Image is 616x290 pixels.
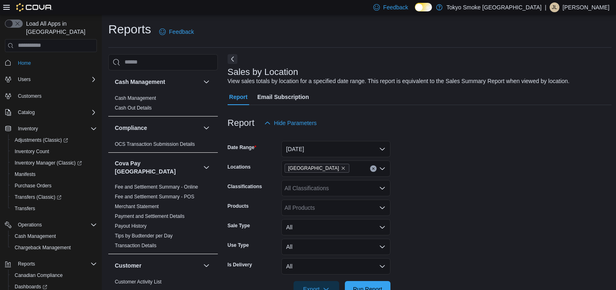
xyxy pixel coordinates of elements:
button: Customer [202,261,211,270]
a: Payout History [115,223,147,229]
button: All [281,219,390,235]
span: Transfers (Classic) [11,192,97,202]
a: Inventory Manager (Classic) [8,157,100,169]
a: Merchant Statement [115,204,159,209]
span: Home [18,60,31,66]
h3: Cova Pay [GEOGRAPHIC_DATA] [115,159,200,176]
h1: Reports [108,21,151,37]
a: Inventory Count [11,147,53,156]
h3: Sales by Location [228,67,298,77]
span: Transfers [11,204,97,213]
span: Hide Parameters [274,119,317,127]
div: Cova Pay [GEOGRAPHIC_DATA] [108,182,218,254]
span: Chargeback Management [15,244,71,251]
h3: Compliance [115,124,147,132]
span: Manifests [11,169,97,179]
a: Fee and Settlement Summary - Online [115,184,198,190]
span: Cash Management [11,231,97,241]
a: Manifests [11,169,39,179]
span: Home [15,58,97,68]
button: Inventory Count [8,146,100,157]
span: Email Subscription [257,89,309,105]
button: Hide Parameters [261,115,320,131]
a: Inventory Manager (Classic) [11,158,85,168]
span: Payment and Settlement Details [115,213,184,220]
a: Cash Out Details [115,105,152,111]
a: Transfers [11,204,38,213]
label: Locations [228,164,251,170]
span: Merchant Statement [115,203,159,210]
span: Inventory [15,124,97,134]
span: Operations [15,220,97,230]
a: Feedback [156,24,197,40]
a: Home [15,58,34,68]
span: Adjustments (Classic) [15,137,68,143]
button: Customer [115,261,200,270]
span: Report [229,89,248,105]
a: Purchase Orders [11,181,55,191]
span: Operations [18,222,42,228]
span: Inventory Manager (Classic) [11,158,97,168]
h3: Cash Management [115,78,165,86]
a: Cash Management [115,95,156,101]
a: Adjustments (Classic) [11,135,71,145]
span: Purchase Orders [15,182,52,189]
button: Open list of options [379,165,386,172]
span: Customers [15,91,97,101]
a: Transaction Details [115,243,156,248]
p: Tokyo Smoke [GEOGRAPHIC_DATA] [447,2,542,12]
label: Classifications [228,183,262,190]
span: Customer Activity List [115,279,162,285]
span: Inventory Count [11,147,97,156]
a: Customer Activity List [115,279,162,285]
span: Reports [15,259,97,269]
span: Inventory Count [15,148,49,155]
button: Reports [2,258,100,270]
label: Date Range [228,144,256,151]
button: Catalog [2,107,100,118]
button: Compliance [115,124,200,132]
a: Fee and Settlement Summary - POS [115,194,194,200]
button: Catalog [15,108,38,117]
span: Purchase Orders [11,181,97,191]
a: OCS Transaction Submission Details [115,141,195,147]
button: Cova Pay [GEOGRAPHIC_DATA] [202,163,211,172]
span: Manitoba [285,164,349,173]
div: View sales totals by location for a specified date range. This report is equivalent to the Sales ... [228,77,570,86]
label: Products [228,203,249,209]
span: Transfers (Classic) [15,194,61,200]
span: Chargeback Management [11,243,97,253]
span: Users [18,76,31,83]
button: Home [2,57,100,69]
h3: Customer [115,261,141,270]
button: Open list of options [379,185,386,191]
button: Cash Management [115,78,200,86]
button: Customers [2,90,100,102]
a: Cash Management [11,231,59,241]
a: Transfers (Classic) [11,192,65,202]
span: Canadian Compliance [11,270,97,280]
button: Chargeback Management [8,242,100,253]
span: Transfers [15,205,35,212]
button: Inventory [15,124,41,134]
button: Remove Manitoba from selection in this group [341,166,346,171]
button: Canadian Compliance [8,270,100,281]
span: Fee and Settlement Summary - POS [115,193,194,200]
label: Sale Type [228,222,250,229]
div: Cash Management [108,93,218,116]
span: Inventory [18,125,38,132]
a: Chargeback Management [11,243,74,253]
span: Manifests [15,171,35,178]
span: Users [15,75,97,84]
p: | [545,2,546,12]
button: Open list of options [379,204,386,211]
span: Customers [18,93,42,99]
button: Manifests [8,169,100,180]
span: Transaction Details [115,242,156,249]
span: Canadian Compliance [15,272,63,279]
button: Cash Management [8,231,100,242]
